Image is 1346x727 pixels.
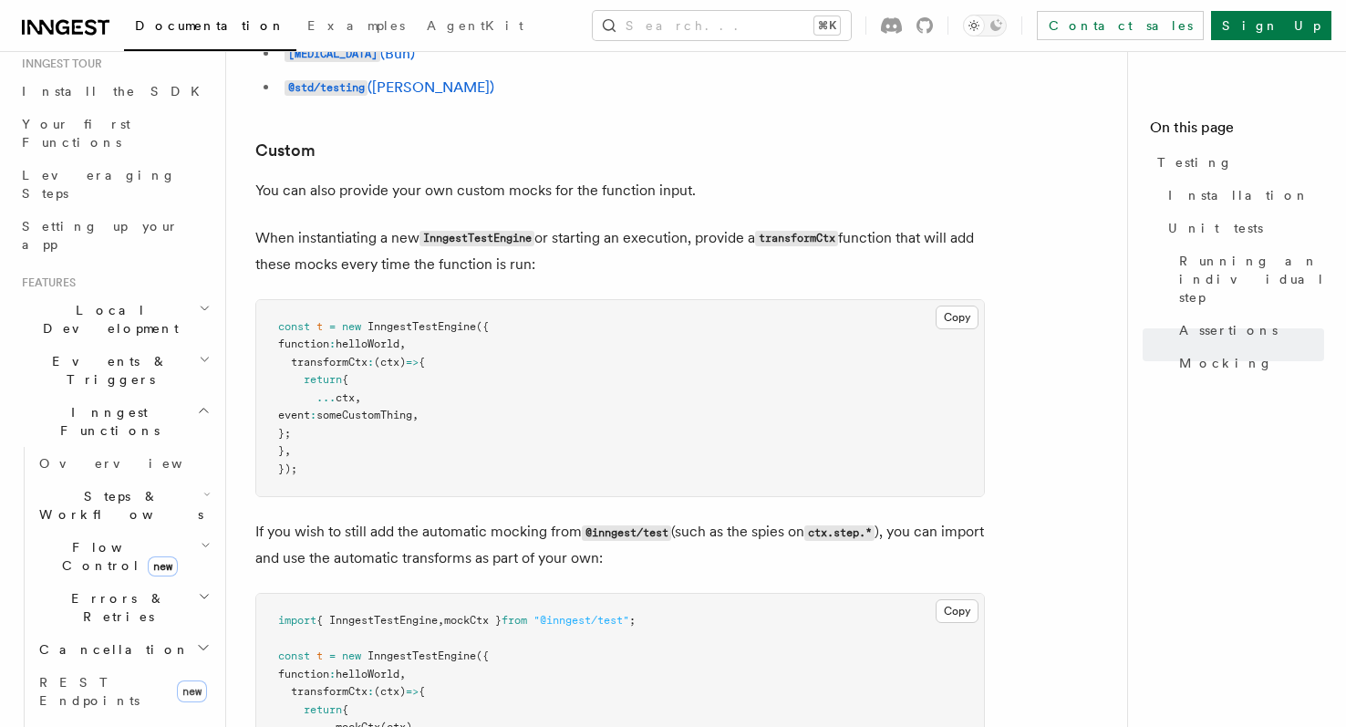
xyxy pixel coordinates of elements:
span: mockCtx } [444,614,502,627]
span: { [342,703,348,716]
a: Install the SDK [15,75,214,108]
span: : [368,685,374,698]
span: }); [278,462,297,475]
span: Unit tests [1168,219,1263,237]
span: ... [316,391,336,404]
code: @inngest/test [582,525,671,541]
a: Assertions [1172,314,1324,347]
span: t [316,649,323,662]
span: AgentKit [427,18,523,33]
code: [MEDICAL_DATA] [285,47,380,62]
span: new [177,680,207,702]
button: Copy [936,306,978,329]
span: ctx [336,391,355,404]
a: Your first Functions [15,108,214,159]
a: Leveraging Steps [15,159,214,210]
span: Features [15,275,76,290]
button: Events & Triggers [15,345,214,396]
a: Testing [1150,146,1324,179]
span: ; [629,614,636,627]
span: return [304,373,342,386]
span: "@inngest/test" [533,614,629,627]
span: { [342,373,348,386]
span: Leveraging Steps [22,168,176,201]
code: transformCtx [755,231,838,246]
a: AgentKit [416,5,534,49]
span: Examples [307,18,405,33]
p: If you wish to still add the automatic mocking from (such as the spies on ), you can import and u... [255,519,985,571]
span: Cancellation [32,640,190,659]
span: { InngestTestEngine [316,614,438,627]
h4: On this page [1150,117,1324,146]
a: Documentation [124,5,296,51]
span: InngestTestEngine [368,649,476,662]
span: } [278,444,285,457]
a: Running an individual step [1172,244,1324,314]
span: new [342,649,361,662]
span: : [329,668,336,680]
a: Examples [296,5,416,49]
span: Local Development [15,301,199,338]
span: Flow Control [32,538,201,575]
span: return [304,703,342,716]
span: const [278,320,310,333]
code: InngestTestEngine [419,231,534,246]
span: ({ [476,320,489,333]
span: transformCtx [291,356,368,369]
a: Mocking [1172,347,1324,379]
span: const [278,649,310,662]
span: someCustomThing [316,409,412,421]
span: Overview [39,456,227,471]
span: function [278,668,329,680]
a: Contact sales [1037,11,1204,40]
a: REST Endpointsnew [32,666,214,717]
span: , [355,391,361,404]
button: Copy [936,599,978,623]
span: , [399,668,406,680]
span: = [329,649,336,662]
span: Testing [1157,153,1233,171]
span: Running an individual step [1179,252,1325,306]
span: Your first Functions [22,117,130,150]
span: Errors & Retries [32,589,198,626]
span: => [406,685,419,698]
span: Steps & Workflows [32,487,203,524]
kbd: ⌘K [814,16,840,35]
p: When instantiating a new or starting an execution, provide a function that will add these mocks e... [255,225,985,277]
span: , [412,409,419,421]
span: helloWorld [336,668,399,680]
a: Setting up your app [15,210,214,261]
p: You can also provide your own custom mocks for the function input. [255,178,985,203]
span: Inngest Functions [15,403,197,440]
span: , [399,338,406,350]
span: Documentation [135,18,285,33]
span: import [278,614,316,627]
span: function [278,338,329,350]
button: Cancellation [32,633,214,666]
span: InngestTestEngine [368,320,476,333]
span: = [329,320,336,333]
span: Mocking [1179,354,1273,372]
span: ({ [476,649,489,662]
a: Custom [255,138,316,163]
button: Flow Controlnew [32,531,214,582]
span: event [278,409,310,421]
span: , [438,614,444,627]
span: (ctx) [374,356,406,369]
a: Overview [32,447,214,480]
code: @std/testing [285,80,368,96]
button: Steps & Workflows [32,480,214,531]
span: Events & Triggers [15,352,199,389]
span: from [502,614,527,627]
span: transformCtx [291,685,368,698]
span: Assertions [1179,321,1278,339]
span: Install the SDK [22,84,211,99]
span: (ctx) [374,685,406,698]
span: : [329,338,336,350]
span: : [310,409,316,421]
span: helloWorld [336,338,399,350]
span: { [419,685,425,698]
span: => [406,356,419,369]
a: Unit tests [1161,212,1324,244]
a: Sign Up [1211,11,1331,40]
